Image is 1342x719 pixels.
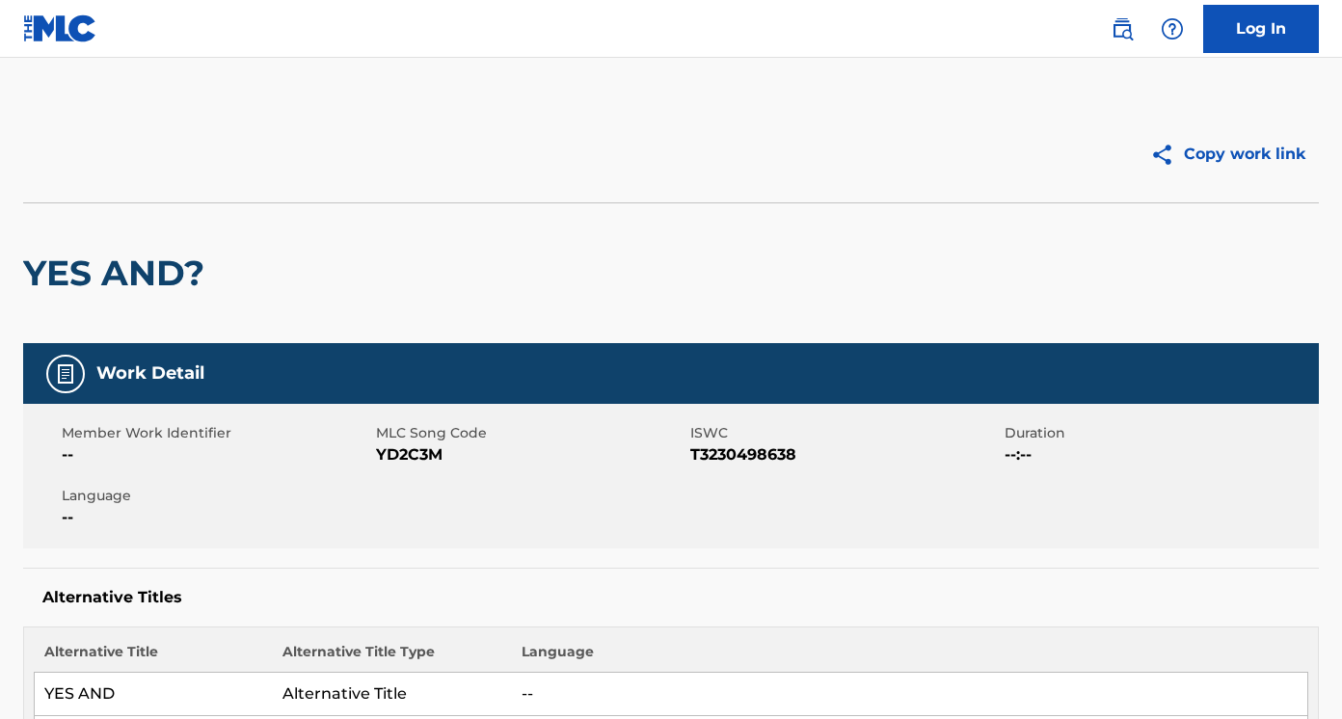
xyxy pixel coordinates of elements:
[1005,443,1314,466] span: --:--
[62,506,371,529] span: --
[1161,17,1184,40] img: help
[54,362,77,386] img: Work Detail
[376,443,685,466] span: YD2C3M
[1137,130,1319,178] button: Copy work link
[512,673,1308,716] td: --
[62,443,371,466] span: --
[1103,10,1141,48] a: Public Search
[1150,143,1184,167] img: Copy work link
[23,14,97,42] img: MLC Logo
[376,423,685,443] span: MLC Song Code
[35,673,274,716] td: YES AND
[35,642,274,673] th: Alternative Title
[1203,5,1319,53] a: Log In
[273,673,512,716] td: Alternative Title
[690,443,1000,466] span: T3230498638
[62,423,371,443] span: Member Work Identifier
[62,486,371,506] span: Language
[96,362,204,385] h5: Work Detail
[1005,423,1314,443] span: Duration
[273,642,512,673] th: Alternative Title Type
[42,588,1300,607] h5: Alternative Titles
[1111,17,1134,40] img: search
[512,642,1308,673] th: Language
[690,423,1000,443] span: ISWC
[23,252,214,295] h2: YES AND?
[1153,10,1192,48] div: Help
